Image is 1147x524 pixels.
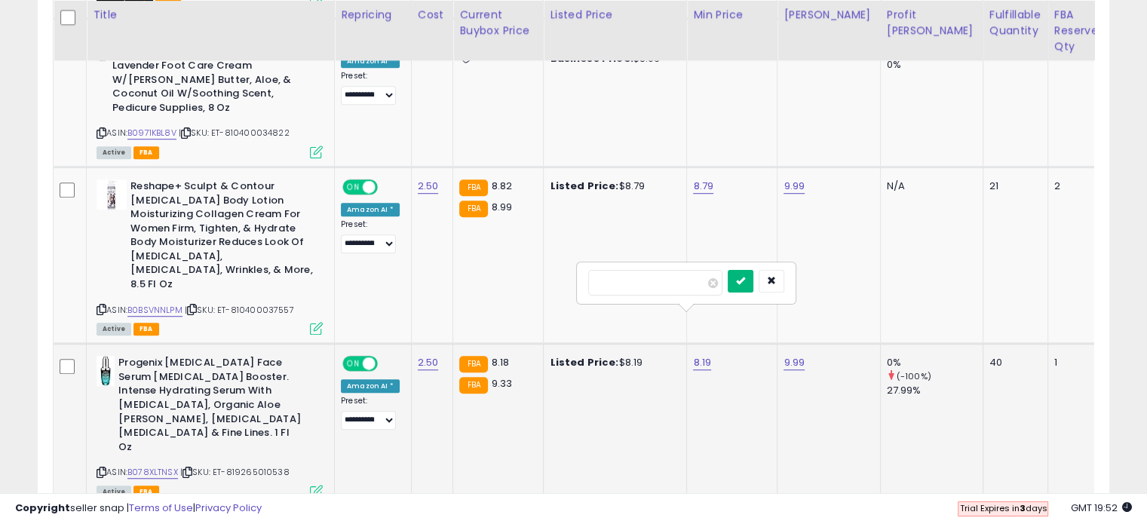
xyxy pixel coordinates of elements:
[550,179,618,193] b: Listed Price:
[180,466,290,478] span: | SKU: ET-819265010538
[492,376,513,391] span: 9.33
[341,54,400,68] div: Amazon AI *
[133,146,159,159] span: FBA
[97,356,115,386] img: 41ICOmtYRsL._SL40_.jpg
[195,501,262,515] a: Privacy Policy
[127,466,178,479] a: B078XLTNSX
[989,7,1041,38] div: Fulfillable Quantity
[693,355,711,370] a: 8.19
[550,356,675,369] div: $8.19
[127,127,176,139] a: B0971KBL8V
[15,501,70,515] strong: Copyright
[784,355,805,370] a: 9.99
[97,31,323,157] div: ASIN:
[341,396,400,430] div: Preset:
[459,179,487,196] small: FBA
[1054,7,1105,54] div: FBA Reserved Qty
[118,356,302,458] b: Progenix [MEDICAL_DATA] Face Serum [MEDICAL_DATA] Booster. Intense Hydrating Serum With [MEDICAL_...
[1054,356,1099,369] div: 1
[418,179,439,194] a: 2.50
[989,356,1036,369] div: 40
[97,179,323,333] div: ASIN:
[550,355,618,369] b: Listed Price:
[784,179,805,194] a: 9.99
[376,181,400,194] span: OFF
[550,7,680,23] div: Listed Price
[341,379,400,393] div: Amazon AI *
[784,7,873,23] div: [PERSON_NAME]
[492,179,513,193] span: 8.82
[341,71,400,105] div: Preset:
[1019,502,1025,514] b: 3
[459,7,537,38] div: Current Buybox Price
[112,31,296,118] b: Pure Relief Relaxing Foot Lotion Moisturizer Cream For Dry Feet Lavender Foot Care Cream W/[PERSO...
[376,357,400,370] span: OFF
[344,181,363,194] span: ON
[418,7,447,23] div: Cost
[97,179,127,210] img: 31dItNx+0UL._SL40_.jpg
[693,179,713,194] a: 8.79
[185,304,294,316] span: | SKU: ET-810400037557
[887,356,983,369] div: 0%
[459,201,487,217] small: FBA
[492,355,510,369] span: 8.18
[1071,501,1132,515] span: 2025-08-15 19:52 GMT
[959,502,1047,514] span: Trial Expires in days
[130,179,314,296] b: Reshape+ Sculpt & Contour [MEDICAL_DATA] Body Lotion Moisturizing Collagen Cream For Women Firm, ...
[97,323,131,336] span: All listings currently available for purchase on Amazon
[887,58,983,72] div: 0%
[418,355,439,370] a: 2.50
[129,501,193,515] a: Terms of Use
[887,7,977,38] div: Profit [PERSON_NAME]
[341,219,400,253] div: Preset:
[887,179,971,193] div: N/A
[887,384,983,397] div: 27.99%
[93,7,328,23] div: Title
[550,179,675,193] div: $8.79
[127,304,182,317] a: B0BSVNNLPM
[459,356,487,372] small: FBA
[1054,179,1099,193] div: 2
[693,7,771,23] div: Min Price
[179,127,290,139] span: | SKU: ET-810400034822
[341,203,400,216] div: Amazon AI *
[989,179,1036,193] div: 21
[897,370,931,382] small: (-100%)
[459,377,487,394] small: FBA
[344,357,363,370] span: ON
[15,501,262,516] div: seller snap | |
[492,200,513,214] span: 8.99
[341,7,405,23] div: Repricing
[133,323,159,336] span: FBA
[97,146,131,159] span: All listings currently available for purchase on Amazon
